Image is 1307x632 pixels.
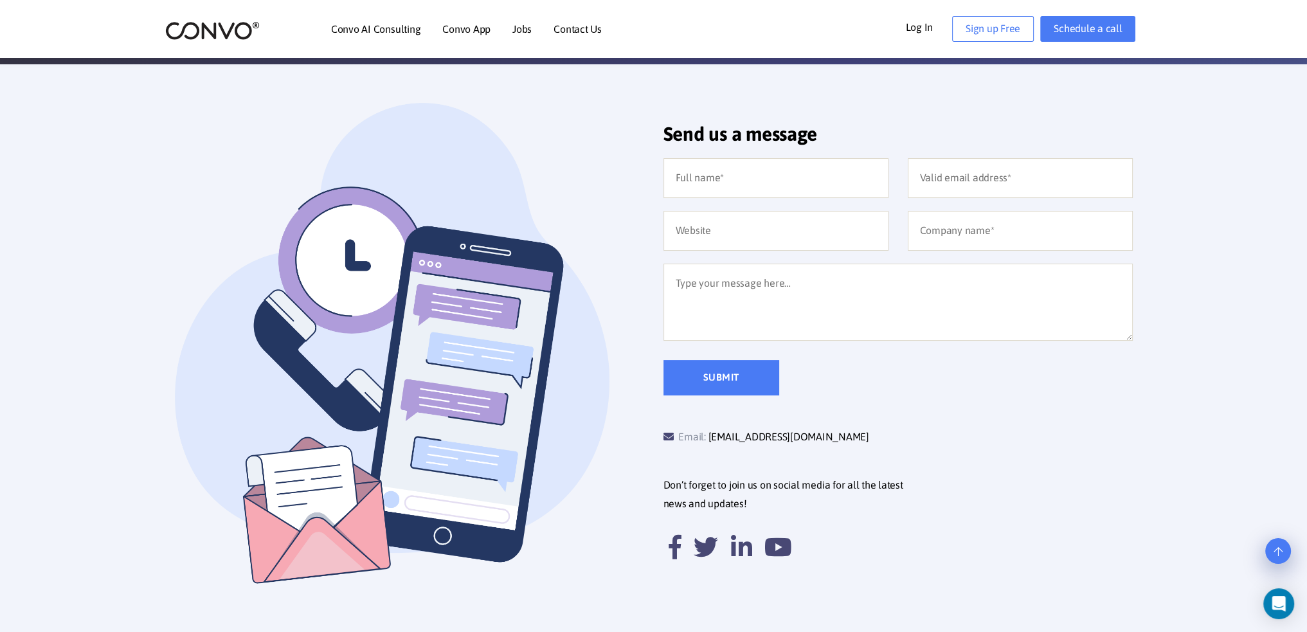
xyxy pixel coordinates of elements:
[442,24,491,34] a: Convo App
[905,16,952,37] a: Log In
[331,24,420,34] a: Convo AI Consulting
[175,103,644,609] img: contact_us_left_img.png
[952,16,1034,42] a: Sign up Free
[512,24,532,34] a: Jobs
[663,360,779,395] input: Submit
[1040,16,1135,42] a: Schedule a call
[708,428,869,447] a: [EMAIL_ADDRESS][DOMAIN_NAME]
[165,21,260,41] img: logo_2.png
[663,158,888,198] input: Full name*
[663,476,1142,514] p: Don’t forget to join us on social media for all the latest news and updates!
[663,122,1133,155] h2: Send us a message
[663,211,888,251] input: Website
[908,158,1133,198] input: Valid email address*
[554,24,602,34] a: Contact Us
[1263,588,1294,619] div: Open Intercom Messenger
[663,431,706,442] span: Email:
[908,211,1133,251] input: Company name*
